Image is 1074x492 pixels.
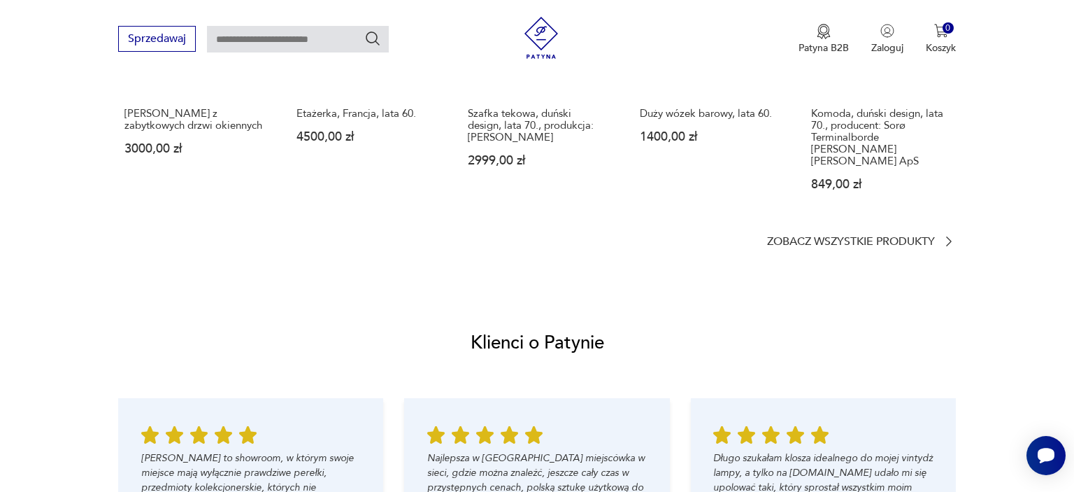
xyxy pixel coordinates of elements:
a: Sprzedawaj [118,35,196,45]
img: Ikonka użytkownika [880,24,894,38]
p: Szafka tekowa, duński design, lata 70., produkcja: [PERSON_NAME] [468,108,606,143]
img: Ikona gwiazdy [476,426,494,444]
img: Ikona gwiazdy [165,426,182,444]
img: Ikona gwiazdy [141,426,158,444]
p: 849,00 zł [811,178,950,190]
img: Ikona gwiazdy [452,426,469,444]
button: Szukaj [364,30,381,47]
img: Ikona gwiazdy [189,426,207,444]
img: Ikona gwiazdy [811,426,829,444]
img: Ikona medalu [817,24,831,39]
img: Ikona gwiazdy [427,426,445,444]
p: Patyna B2B [799,41,849,55]
button: Patyna B2B [799,24,849,55]
p: 2999,00 zł [468,155,606,167]
p: 3000,00 zł [124,143,263,155]
button: 0Koszyk [926,24,956,55]
p: Komoda, duński design, lata 70., producent: Sorø Terminalborde [PERSON_NAME] [PERSON_NAME] ApS [811,108,950,167]
p: 4500,00 zł [296,131,435,143]
a: Zobacz wszystkie produkty [767,234,956,248]
div: 0 [943,22,954,34]
p: Zaloguj [871,41,903,55]
img: Ikona gwiazdy [738,426,755,444]
img: Ikona gwiazdy [238,426,256,444]
p: 1400,00 zł [640,131,778,143]
p: [PERSON_NAME] z zabytkowych drzwi okiennych [124,108,263,132]
a: Ikona medaluPatyna B2B [799,24,849,55]
iframe: Smartsupp widget button [1026,436,1066,475]
p: Zobacz wszystkie produkty [767,237,935,246]
img: Ikona gwiazdy [501,426,518,444]
img: Ikona gwiazdy [713,426,731,444]
img: Patyna - sklep z meblami i dekoracjami vintage [520,17,562,59]
p: Duży wózek barowy, lata 60. [640,108,778,120]
button: Zaloguj [871,24,903,55]
img: Ikona gwiazdy [787,426,804,444]
h2: Klienci o Patynie [471,331,604,355]
img: Ikona gwiazdy [214,426,231,444]
p: Etażerka, Francja, lata 60. [296,108,435,120]
img: Ikona gwiazdy [525,426,543,444]
p: Koszyk [926,41,956,55]
img: Ikona koszyka [934,24,948,38]
img: Ikona gwiazdy [762,426,780,444]
button: Sprzedawaj [118,26,196,52]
